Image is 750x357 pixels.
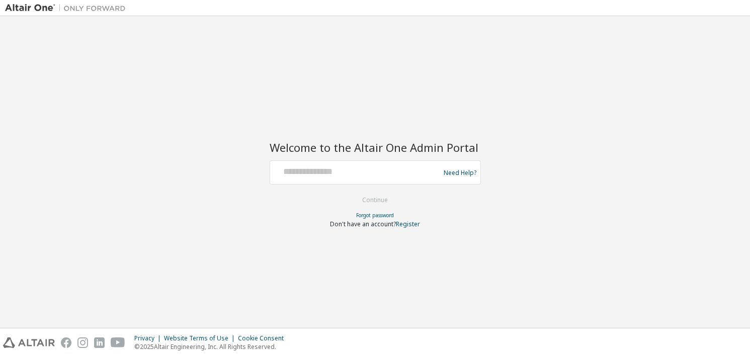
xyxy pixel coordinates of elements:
a: Register [396,220,420,228]
img: instagram.svg [77,337,88,348]
img: Altair One [5,3,131,13]
a: Forgot password [356,212,394,219]
div: Privacy [134,334,164,342]
img: altair_logo.svg [3,337,55,348]
img: linkedin.svg [94,337,105,348]
div: Cookie Consent [238,334,290,342]
div: Website Terms of Use [164,334,238,342]
span: Don't have an account? [330,220,396,228]
img: youtube.svg [111,337,125,348]
p: © 2025 Altair Engineering, Inc. All Rights Reserved. [134,342,290,351]
img: facebook.svg [61,337,71,348]
h2: Welcome to the Altair One Admin Portal [270,140,481,154]
a: Need Help? [444,172,476,173]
